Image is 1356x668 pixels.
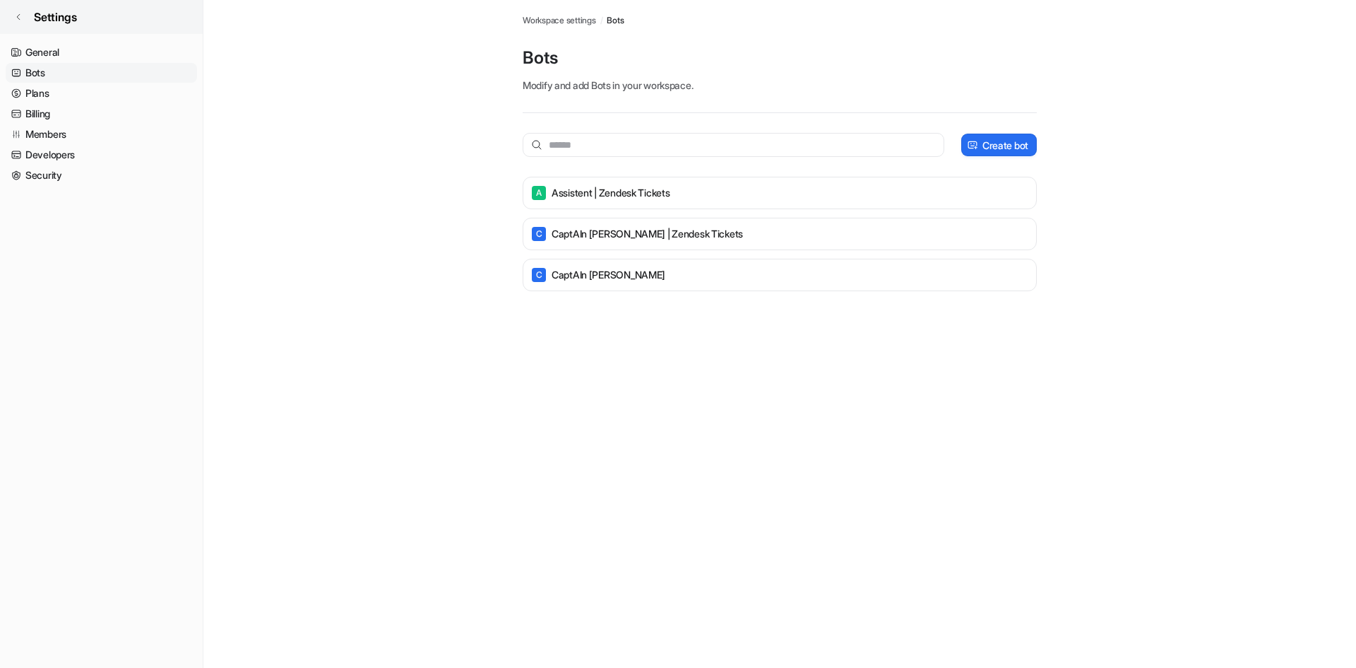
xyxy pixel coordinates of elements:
[6,165,197,185] a: Security
[600,14,603,27] span: /
[961,134,1037,156] button: Create bot
[6,124,197,144] a: Members
[523,78,1037,93] p: Modify and add Bots in your workspace.
[532,227,546,241] span: C
[523,14,596,27] a: Workspace settings
[607,14,624,27] a: Bots
[552,186,670,200] p: Assistent | Zendesk Tickets
[967,140,978,151] img: create
[523,47,1037,69] p: Bots
[6,104,197,124] a: Billing
[6,145,197,165] a: Developers
[6,63,197,83] a: Bots
[552,227,743,241] p: CaptAIn [PERSON_NAME] | Zendesk Tickets
[6,42,197,62] a: General
[34,8,77,25] span: Settings
[6,83,197,103] a: Plans
[532,268,546,282] span: C
[982,138,1028,153] p: Create bot
[532,186,546,200] span: A
[552,268,665,282] p: CaptAIn [PERSON_NAME]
